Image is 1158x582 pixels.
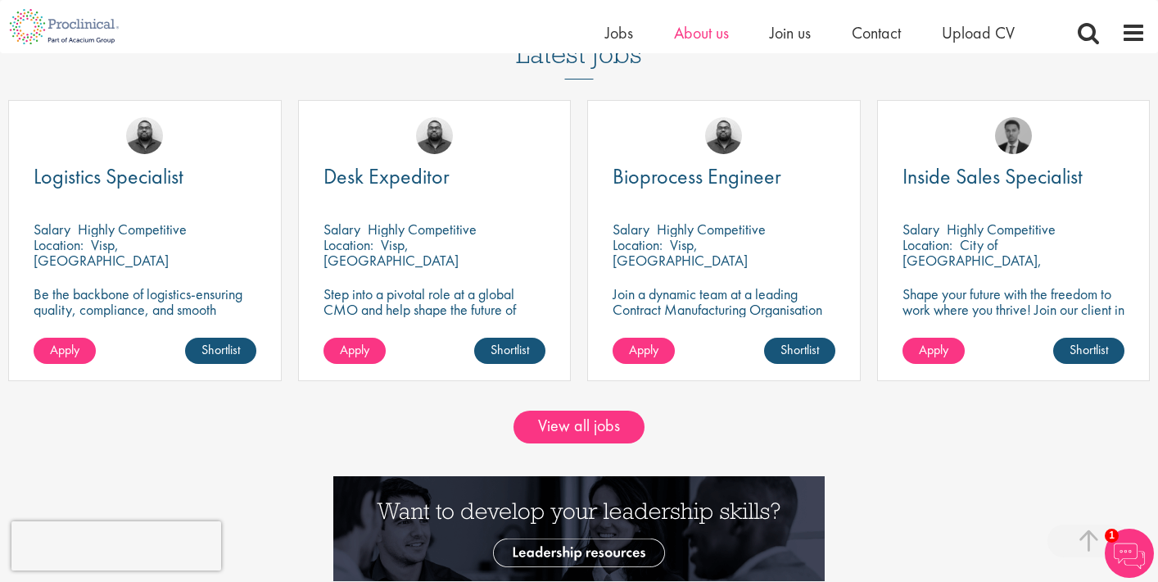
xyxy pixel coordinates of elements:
a: Jobs [605,22,633,43]
span: Location: [323,235,373,254]
a: View all jobs [513,411,645,443]
a: Bioprocess Engineer [613,166,835,187]
a: Shortlist [185,338,256,364]
p: Highly Competitive [78,220,187,239]
span: Apply [629,341,658,358]
p: Step into a pivotal role at a global CMO and help shape the future of healthcare. [323,286,546,333]
img: Chatbot [1105,529,1154,578]
a: Shortlist [1053,338,1124,364]
a: Shortlist [764,338,835,364]
p: Highly Competitive [657,220,766,239]
p: City of [GEOGRAPHIC_DATA], [GEOGRAPHIC_DATA] [902,235,1042,285]
span: Salary [902,220,939,239]
span: 1 [1105,529,1119,543]
img: Want to develop your leadership skills? See our Leadership Resources [333,476,825,581]
img: Carl Gbolade [995,117,1032,154]
p: Be the backbone of logistics-ensuring quality, compliance, and smooth operations in a dynamic env... [34,286,256,333]
p: Shape your future with the freedom to work where you thrive! Join our client in this fully remote... [902,286,1125,348]
p: Join a dynamic team at a leading Contract Manufacturing Organisation (CMO) and contribute to grou... [613,286,835,364]
a: Apply [323,338,386,364]
p: Visp, [GEOGRAPHIC_DATA] [323,235,459,270]
span: Bioprocess Engineer [613,162,781,190]
span: Apply [340,341,369,358]
span: Apply [50,341,79,358]
span: Desk Expeditor [323,162,450,190]
span: Logistics Specialist [34,162,183,190]
a: About us [674,22,729,43]
span: Salary [613,220,649,239]
a: Apply [613,338,675,364]
p: Highly Competitive [947,220,1056,239]
p: Visp, [GEOGRAPHIC_DATA] [613,235,748,270]
a: Apply [902,338,965,364]
p: Visp, [GEOGRAPHIC_DATA] [34,235,169,270]
img: Ashley Bennett [416,117,453,154]
span: Location: [613,235,663,254]
a: Want to develop your leadership skills? See our Leadership Resources [333,518,825,535]
span: Salary [34,220,70,239]
span: Location: [34,235,84,254]
iframe: reCAPTCHA [11,521,221,571]
a: Upload CV [942,22,1015,43]
img: Ashley Bennett [705,117,742,154]
a: Desk Expeditor [323,166,546,187]
a: Apply [34,338,96,364]
a: Inside Sales Specialist [902,166,1125,187]
img: Ashley Bennett [126,117,163,154]
span: Salary [323,220,360,239]
a: Join us [770,22,811,43]
a: Shortlist [474,338,545,364]
span: Inside Sales Specialist [902,162,1083,190]
p: Highly Competitive [368,220,477,239]
span: Location: [902,235,952,254]
a: Contact [852,22,901,43]
span: Apply [919,341,948,358]
a: Logistics Specialist [34,166,256,187]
